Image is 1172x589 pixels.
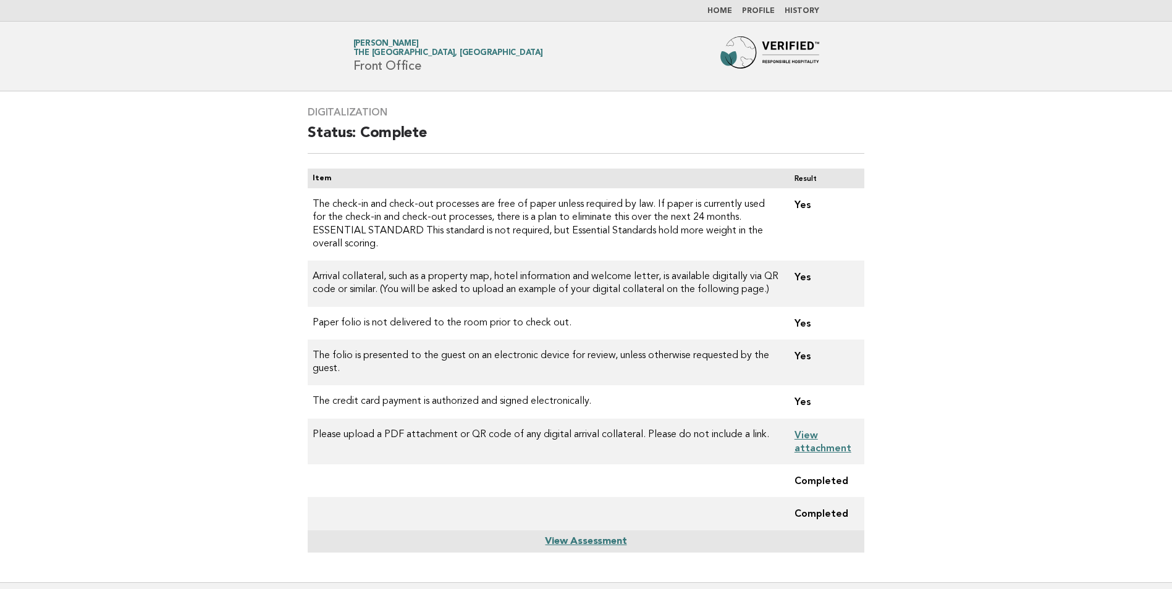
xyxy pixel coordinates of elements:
td: Completed [785,497,864,530]
td: The folio is presented to the guest on an electronic device for review, unless otherwise requeste... [308,340,785,386]
th: Item [308,169,785,188]
a: View Assessment [545,537,626,546]
a: Profile [742,7,775,15]
td: Arrival collateral, such as a property map, hotel information and welcome letter, is available di... [308,261,785,307]
td: The check-in and check-out processes are free of paper unless required by law. If paper is curren... [308,188,785,261]
td: Yes [785,340,864,386]
td: Yes [785,261,864,307]
h3: Digitalization [308,106,864,119]
td: The credit card payment is authorized and signed electronically. [308,385,785,418]
td: Completed [785,464,864,497]
h2: Status: Complete [308,123,864,154]
a: History [785,7,819,15]
a: View attachment [795,429,851,454]
span: The [GEOGRAPHIC_DATA], [GEOGRAPHIC_DATA] [353,49,543,57]
td: Yes [785,307,864,340]
td: Yes [785,385,864,418]
a: [PERSON_NAME]The [GEOGRAPHIC_DATA], [GEOGRAPHIC_DATA] [353,40,543,57]
td: Yes [785,188,864,261]
h1: Front Office [353,40,543,72]
td: Please upload a PDF attachment or QR code of any digital arrival collateral. Please do not includ... [308,419,785,465]
a: Home [707,7,732,15]
td: Paper folio is not delivered to the room prior to check out. [308,307,785,340]
th: Result [785,169,864,188]
img: Forbes Travel Guide [720,36,819,76]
